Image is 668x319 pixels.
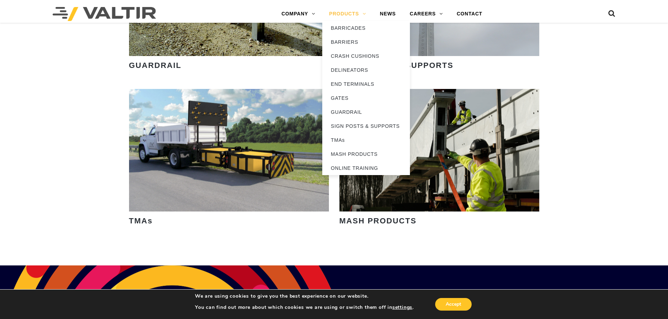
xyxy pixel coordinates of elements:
a: TMAs [322,133,410,147]
a: CRASH CUSHIONS [322,49,410,63]
strong: MASH PRODUCTS [339,216,417,225]
a: CONTACT [450,7,489,21]
a: CAREERS [403,7,450,21]
a: MASH PRODUCTS [322,147,410,161]
a: ONLINE TRAINING [322,161,410,175]
a: COMPANY [275,7,322,21]
img: Valtir [53,7,156,21]
a: GATES [322,91,410,105]
p: We are using cookies to give you the best experience on our website. [195,293,414,299]
a: GUARDRAIL [322,105,410,119]
a: DELINEATORS [322,63,410,77]
a: BARRICADES [322,21,410,35]
a: END TERMINALS [322,77,410,91]
a: BARRIERS [322,35,410,49]
strong: TMAs [129,216,153,225]
button: settings [392,304,412,311]
p: You can find out more about which cookies we are using or switch them off in . [195,304,414,311]
button: Accept [435,298,472,311]
strong: GUARDRAIL [129,61,182,70]
a: PRODUCTS [322,7,373,21]
a: NEWS [373,7,403,21]
a: SIGN POSTS & SUPPORTS [322,119,410,133]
